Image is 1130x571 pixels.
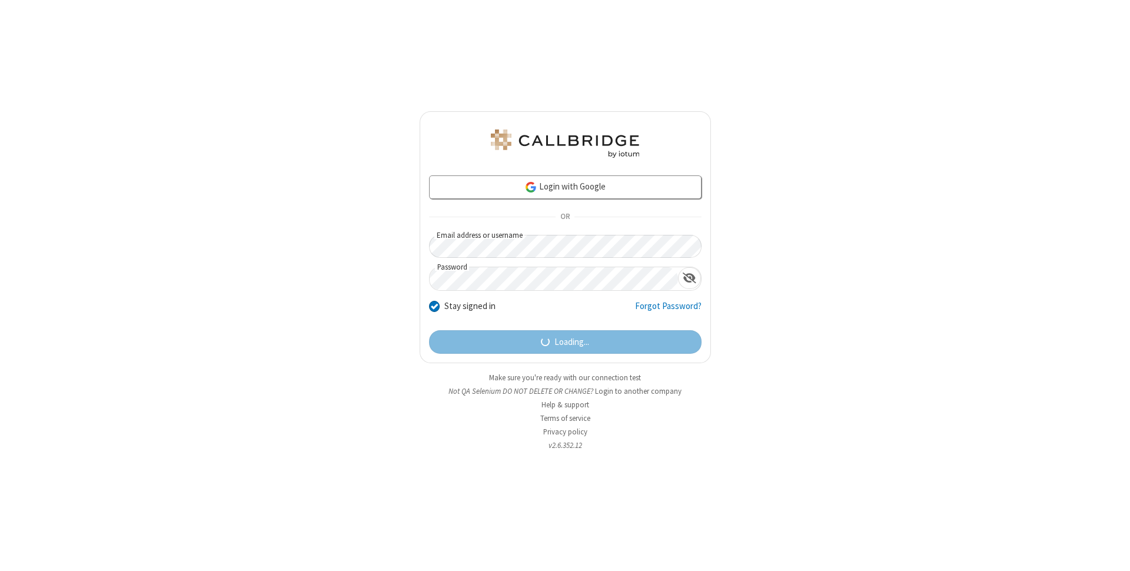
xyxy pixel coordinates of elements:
a: Login with Google [429,175,702,199]
a: Make sure you're ready with our connection test [489,373,641,383]
img: QA Selenium DO NOT DELETE OR CHANGE [488,130,642,158]
input: Password [430,267,678,290]
button: Loading... [429,330,702,354]
iframe: Chat [1101,540,1121,563]
li: v2.6.352.12 [420,440,711,451]
span: OR [556,209,574,225]
a: Forgot Password? [635,300,702,322]
li: Not QA Selenium DO NOT DELETE OR CHANGE? [420,386,711,397]
label: Stay signed in [444,300,496,313]
a: Privacy policy [543,427,587,437]
button: Login to another company [595,386,682,397]
div: Show password [678,267,701,289]
img: google-icon.png [524,181,537,194]
a: Help & support [541,400,589,410]
input: Email address or username [429,235,702,258]
a: Terms of service [540,413,590,423]
span: Loading... [554,336,589,349]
